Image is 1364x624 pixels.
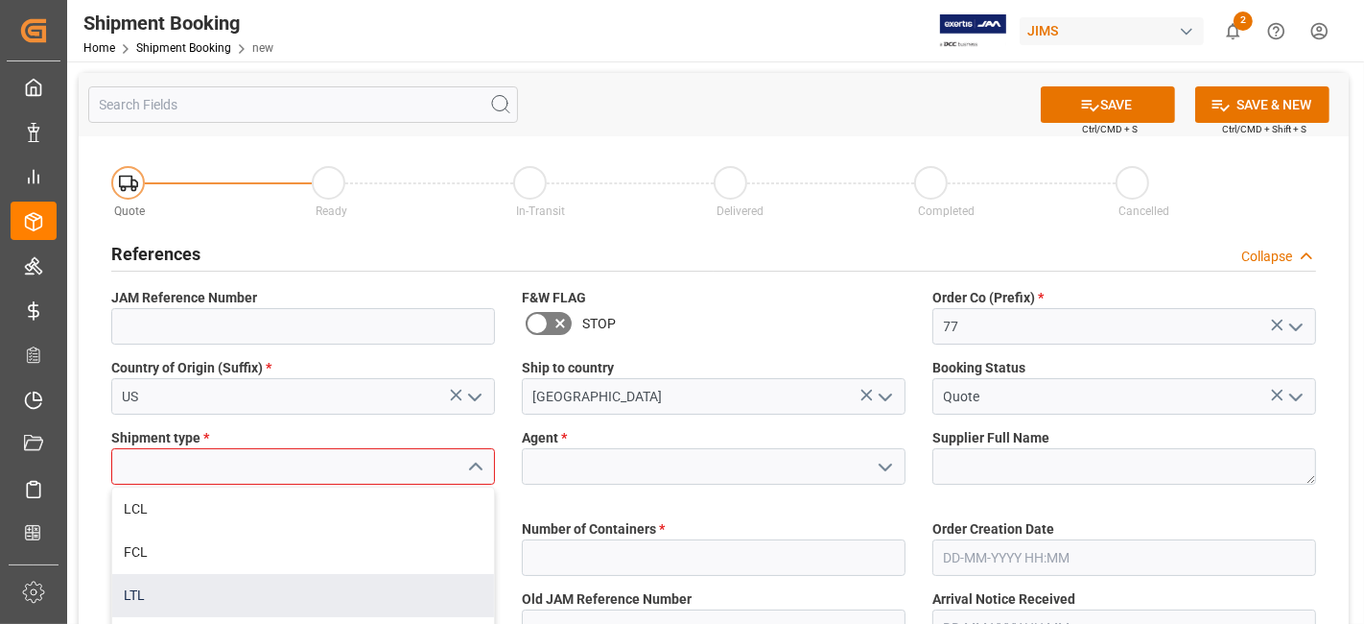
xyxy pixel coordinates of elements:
[932,358,1025,378] span: Booking Status
[112,574,494,617] div: LTL
[111,288,257,308] span: JAM Reference Number
[112,488,494,531] div: LCL
[111,358,271,378] span: Country of Origin (Suffix)
[522,288,586,308] span: F&W FLAG
[1211,10,1255,53] button: show 2 new notifications
[516,204,565,218] span: In-Transit
[83,9,273,37] div: Shipment Booking
[522,519,665,540] span: Number of Containers
[1234,12,1253,31] span: 2
[870,382,899,412] button: open menu
[1082,122,1138,136] span: Ctrl/CMD + S
[1281,382,1309,412] button: open menu
[115,204,146,218] span: Quote
[88,86,518,123] input: Search Fields
[1041,86,1175,123] button: SAVE
[1222,122,1306,136] span: Ctrl/CMD + Shift + S
[111,428,209,448] span: Shipment type
[1241,247,1292,267] div: Collapse
[1020,17,1204,45] div: JIMS
[932,540,1316,576] input: DD-MM-YYYY HH:MM
[1195,86,1329,123] button: SAVE & NEW
[459,452,488,482] button: close menu
[932,589,1075,610] span: Arrival Notice Received
[459,382,488,412] button: open menu
[918,204,975,218] span: Completed
[522,589,692,610] span: Old JAM Reference Number
[83,41,115,55] a: Home
[932,428,1049,448] span: Supplier Full Name
[522,428,567,448] span: Agent
[717,204,764,218] span: Delivered
[1255,10,1298,53] button: Help Center
[111,241,200,267] h2: References
[1020,12,1211,49] button: JIMS
[316,204,347,218] span: Ready
[582,314,616,334] span: STOP
[522,358,614,378] span: Ship to country
[932,288,1044,308] span: Order Co (Prefix)
[112,531,494,574] div: FCL
[1281,312,1309,342] button: open menu
[940,14,1006,48] img: Exertis%20JAM%20-%20Email%20Logo.jpg_1722504956.jpg
[1118,204,1169,218] span: Cancelled
[111,378,495,415] input: Type to search/select
[932,519,1054,540] span: Order Creation Date
[136,41,231,55] a: Shipment Booking
[870,452,899,482] button: open menu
